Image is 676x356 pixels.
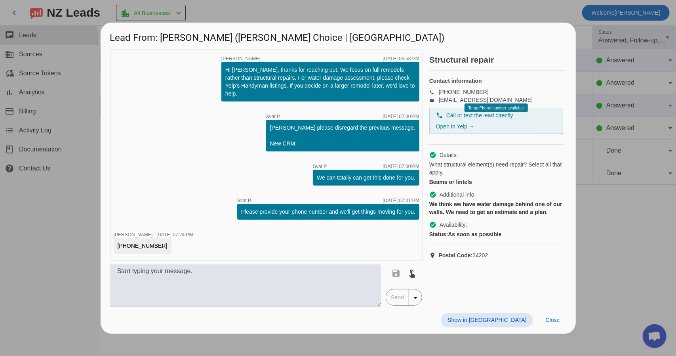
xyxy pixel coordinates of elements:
div: We think we have water damage behind one of our walls. We need to get an estimate and a plan. [429,200,563,216]
span: [PERSON_NAME] [114,232,153,237]
mat-icon: arrow_drop_down [411,293,420,302]
span: [PERSON_NAME] [221,56,261,61]
span: Svat P. [237,198,252,203]
span: Temp Phone number available [468,106,524,110]
button: Show in [GEOGRAPHIC_DATA] [441,313,533,327]
h1: Lead From: [PERSON_NAME] ([PERSON_NAME] Choice | [GEOGRAPHIC_DATA]) [101,23,576,49]
div: [DATE] 06:58:PM [383,56,419,61]
a: [EMAIL_ADDRESS][DOMAIN_NAME] [439,97,533,103]
mat-icon: touch_app [407,268,417,278]
a: [PHONE_NUMBER] [439,89,489,95]
mat-icon: phone [436,112,443,119]
mat-icon: check_circle [429,221,436,228]
span: Call or text the lead directly [446,111,513,119]
span: Svat P. [266,114,281,119]
strong: Postal Code: [439,252,473,258]
div: [PHONE_NUMBER] [118,242,168,250]
span: Details: [440,151,458,159]
div: Please provide your phone number and we'll get things moving for you. [241,208,415,216]
span: Svat P. [313,164,328,169]
div: We can totally can get this done for you. [317,174,415,182]
mat-icon: check_circle [429,191,436,198]
mat-icon: location_on [429,252,439,258]
div: [PERSON_NAME] please disregard the previous message. New CRM. [270,124,415,147]
mat-icon: email [429,98,439,102]
div: [DATE] 07:00:PM [383,164,419,169]
span: Additional info: [440,191,476,199]
strong: Status: [429,231,448,237]
div: [DATE] 07:24:PM [156,232,193,237]
div: [DATE] 07:00:PM [383,114,419,119]
h2: Structural repair [429,56,566,64]
div: As soon as possible [429,230,563,238]
button: Close [539,313,566,327]
mat-icon: phone [429,90,439,94]
span: 34202 [439,251,488,259]
span: What structural element(s) need repair? Select all that apply. [429,161,563,176]
div: Beams or lintels [429,178,563,186]
div: Hi [PERSON_NAME], thanks for reaching out. We focus on full remodels rather than structural repai... [225,66,415,98]
a: Open in Yelp → [436,123,474,130]
span: Availability: [440,221,467,229]
span: Show in [GEOGRAPHIC_DATA] [447,317,526,323]
span: Close [546,317,560,323]
div: [DATE] 07:01:PM [383,198,419,203]
mat-icon: check_circle [429,151,436,159]
h4: Contact information [429,77,563,85]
